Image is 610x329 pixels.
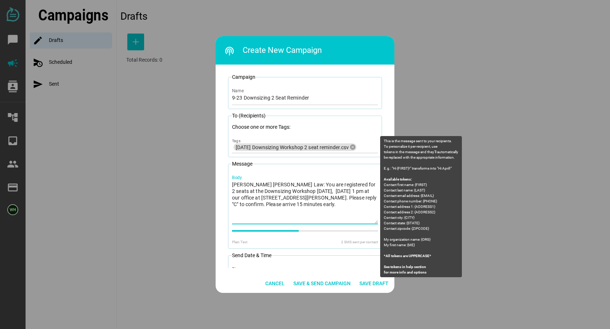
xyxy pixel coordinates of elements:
[232,73,255,81] legend: Campaign
[232,123,378,131] p: Choose one or more Tags:
[224,41,394,59] h3: Create New Campaign
[359,279,389,288] span: Save Draft
[232,85,378,105] input: Name
[232,181,378,224] textarea: Body
[262,277,287,290] button: Cancel
[356,277,391,290] button: Save Draft
[232,160,252,168] legend: Message
[358,143,378,152] input: [DATE] Downsizing Workshop 2 seat reminder.csvTags
[236,144,349,151] span: [DATE] Downsizing Workshop 2 seat reminder.csv
[232,240,247,244] span: Plain Text
[294,239,378,245] div: 2 SMS sent per contact
[350,144,356,151] i: cancel
[232,252,271,259] legend: Send Date & Time
[293,279,351,288] span: Save & Send Campaign
[290,277,354,290] button: Save & Send Campaign
[232,112,266,120] legend: To (Recipients)
[265,279,285,288] span: Cancel
[224,46,235,56] i: podcasts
